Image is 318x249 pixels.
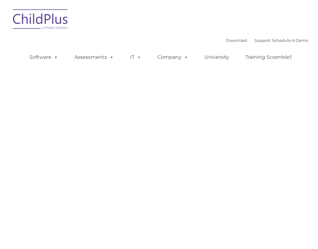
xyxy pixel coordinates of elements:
[254,38,271,43] a: Support
[226,38,308,43] font: |
[198,51,235,63] a: University
[68,51,120,63] a: Assessments
[272,38,308,43] a: Schedule A Demo
[239,51,298,63] a: Training Scramble!!
[226,38,247,43] a: Download
[124,51,147,63] a: IT
[10,5,71,36] img: ChildPlus by Procare Solutions
[23,51,64,63] a: Software
[151,51,194,63] a: Company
